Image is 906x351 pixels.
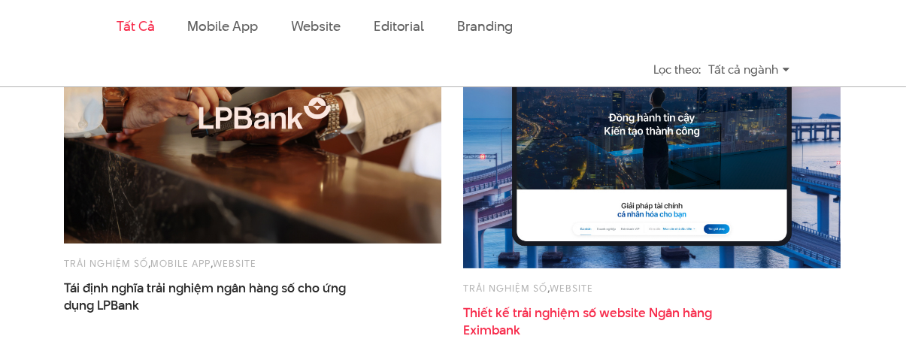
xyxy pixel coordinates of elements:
a: Thiết kế trải nghiệm số website Ngân hàngEximbank [463,304,764,339]
a: Website [291,17,341,35]
a: Website [550,281,593,295]
div: Tất cả ngành [708,56,789,83]
a: Branding [457,17,513,35]
a: Website [213,256,256,270]
span: Thiết kế trải nghiệm số website Ngân hàng [463,304,764,339]
a: Trải nghiệm số [463,281,547,295]
a: Trải nghiệm số [64,256,148,270]
a: Tất cả [117,17,154,35]
div: , , [64,255,441,271]
a: Mobile app [150,256,211,270]
a: Tái định nghĩa trải nghiệm ngân hàng số cho ứngdụng LPBank [64,280,365,314]
span: Eximbank [463,322,520,339]
a: Editorial [374,17,424,35]
span: Tái định nghĩa trải nghiệm ngân hàng số cho ứng [64,280,365,314]
div: , [463,280,841,296]
span: dụng LPBank [64,297,139,314]
img: Eximbank Website Portal [463,16,841,268]
a: Mobile app [187,17,257,35]
div: Lọc theo: [653,56,701,83]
